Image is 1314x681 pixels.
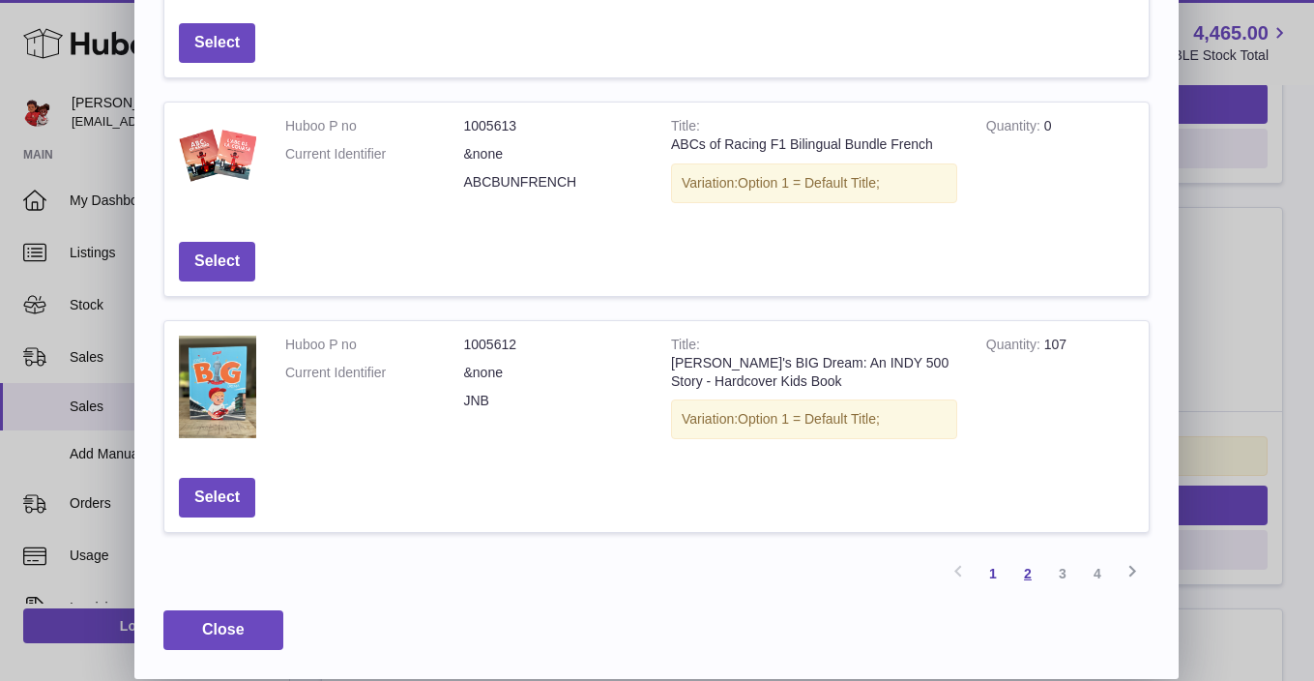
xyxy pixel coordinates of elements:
[179,478,255,518] button: Select
[179,336,256,439] img: Josef's BIG Dream: An INDY 500 Story - Hardcover Kids Book
[179,117,256,194] img: ABCs of Racing F1 Bilingual Bundle French
[738,175,880,191] span: Option 1 = Default Title;
[738,411,880,427] span: Option 1 = Default Title;
[285,117,464,135] dt: Huboo P no
[972,321,1149,464] td: 107
[285,336,464,354] dt: Huboo P no
[671,118,700,138] strong: Title
[1010,556,1045,591] a: 2
[671,400,957,439] div: Variation:
[179,23,255,63] button: Select
[1080,556,1115,591] a: 4
[671,163,957,203] div: Variation:
[986,118,1044,138] strong: Quantity
[285,145,464,163] dt: Current Identifier
[671,135,957,154] div: ABCs of Racing F1 Bilingual Bundle French
[464,392,643,410] dd: JNB
[972,103,1149,227] td: 0
[179,242,255,281] button: Select
[671,337,700,357] strong: Title
[976,556,1010,591] a: 1
[285,364,464,382] dt: Current Identifier
[464,145,643,163] dd: &none
[163,610,283,650] button: Close
[464,364,643,382] dd: &none
[202,621,245,637] span: Close
[464,336,643,354] dd: 1005612
[986,337,1044,357] strong: Quantity
[671,354,957,391] div: [PERSON_NAME]'s BIG Dream: An INDY 500 Story - Hardcover Kids Book
[464,173,643,192] dd: ABCBUNFRENCH
[464,117,643,135] dd: 1005613
[1045,556,1080,591] a: 3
